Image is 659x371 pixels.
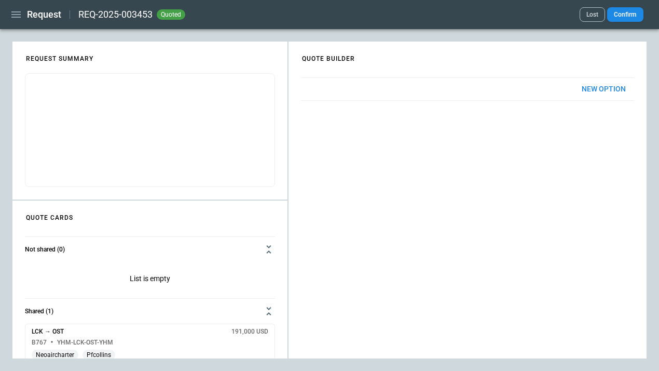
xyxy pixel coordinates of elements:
span: Pfcollins [83,351,115,359]
h4: REQUEST SUMMARY [13,44,106,68]
button: Shared (1) [25,299,275,324]
h2: REQ-2025-003453 [78,8,153,21]
button: Not shared (0) [25,237,275,262]
h6: 191,000 USD [231,328,268,335]
span: quoted [159,11,183,18]
h6: B767 [32,339,47,346]
button: Confirm [607,7,643,22]
h4: QUOTE BUILDER [290,44,367,68]
button: Lost [580,7,605,22]
h6: Not shared (0) [25,246,65,253]
h6: LCK → OST [32,328,64,335]
p: List is empty [25,262,275,298]
h6: Shared (1) [25,308,53,315]
button: New Option [573,78,634,100]
div: Not shared (0) [25,262,275,298]
div: scrollable content [289,69,647,109]
h4: QUOTE CARDS [13,203,86,227]
span: Neoaircharter [32,351,78,359]
h1: Request [27,8,61,21]
h6: YHM-LCK-OST-YHM [57,339,113,346]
